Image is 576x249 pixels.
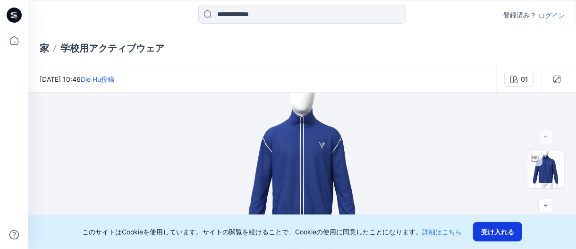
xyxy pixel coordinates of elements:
[82,228,422,236] font: このサイトはCookieを使用しています。サイトの閲覧を続けることで、Cookieの使用に同意したことになります。
[40,43,49,54] font: 家
[521,75,528,83] font: 01
[473,222,522,241] button: 受け入れる
[81,75,114,83] a: Die Hu投稿
[422,228,462,236] a: 詳細はこちら
[481,228,514,236] font: 受け入れる
[40,75,81,83] font: [DATE] 10:46
[40,42,49,55] a: 家
[527,151,564,188] img: フェイスレスMターンテーブル
[504,72,534,87] button: 01
[60,43,164,54] font: 学校用アクティブウェア
[538,11,565,19] font: ログイン
[503,11,536,19] font: 登録済み？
